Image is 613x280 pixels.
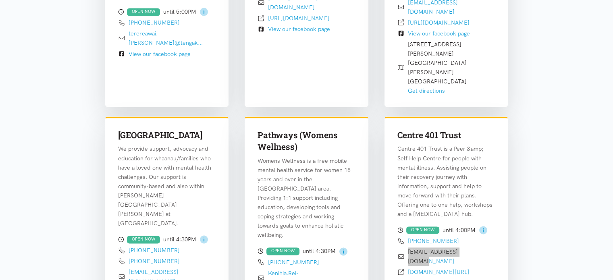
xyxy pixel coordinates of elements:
[118,7,216,17] div: until 5:00PM
[258,156,355,240] p: Womens Wellness is a free mobile mental health service for women 18 years and over in the [GEOGRA...
[129,257,180,265] a: [PHONE_NUMBER]
[268,25,330,33] a: View our facebook page
[397,129,495,141] h3: Centre 401 Trust
[129,19,180,26] a: [PHONE_NUMBER]
[258,129,355,153] h3: Pathways (Womens Wellness)
[118,234,216,244] div: until 4:30PM
[129,50,191,58] a: View our facebook page
[129,247,180,254] a: [PHONE_NUMBER]
[408,237,459,245] a: [PHONE_NUMBER]
[408,40,495,95] div: [STREET_ADDRESS] [PERSON_NAME][GEOGRAPHIC_DATA] [PERSON_NAME] [GEOGRAPHIC_DATA]
[397,144,495,218] p: Centre 401 Trust is a Peer &amp; Self Help Centre for people with mental illness. Assisting peopl...
[408,268,470,276] a: [DOMAIN_NAME][URL]
[258,246,355,256] div: until 4:30PM
[397,225,495,235] div: until 4:00PM
[127,8,160,16] div: OPEN NOW
[118,144,216,228] p: We provide support, advocacy and education for whaanau/families who have a loved one with mental ...
[266,247,299,255] div: OPEN NOW
[268,259,319,266] a: [PHONE_NUMBER]
[118,129,216,141] h3: [GEOGRAPHIC_DATA]
[408,30,470,37] a: View our facebook page
[406,226,439,234] div: OPEN NOW
[127,236,160,243] div: OPEN NOW
[129,30,203,46] a: terereawai.[PERSON_NAME]@tengak...
[408,19,470,26] a: [URL][DOMAIN_NAME]
[408,87,445,94] a: Get directions
[408,248,458,265] a: [EMAIL_ADDRESS][DOMAIN_NAME]
[268,15,330,22] a: [URL][DOMAIN_NAME]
